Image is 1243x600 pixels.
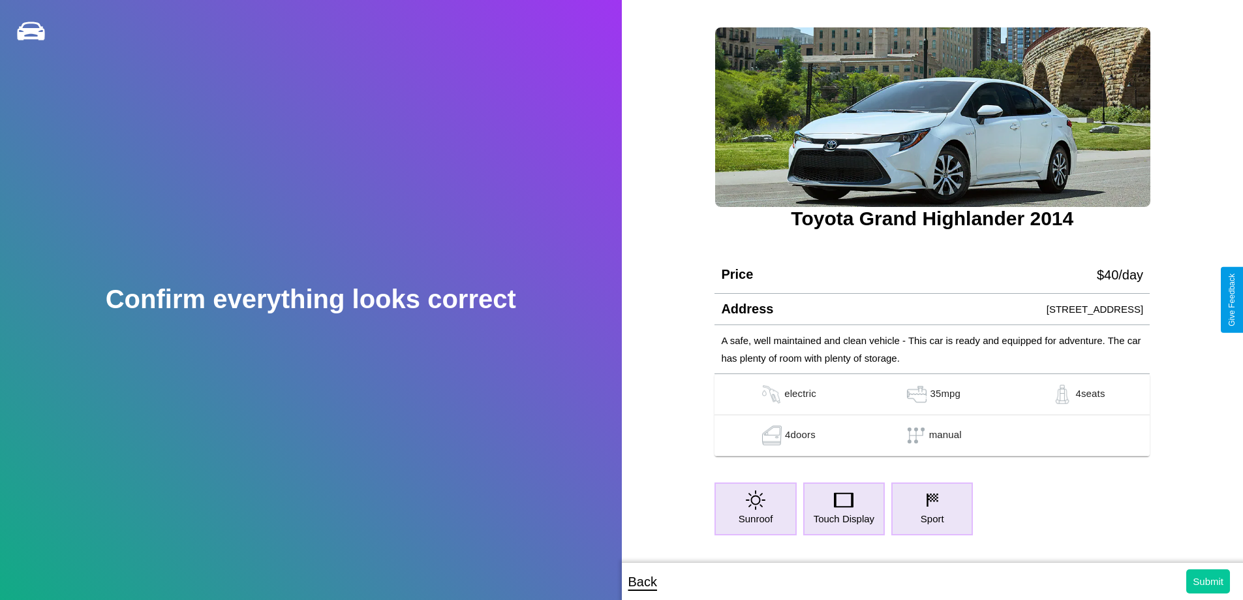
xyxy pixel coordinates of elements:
[930,385,960,404] p: 35 mpg
[814,510,874,528] p: Touch Display
[714,208,1150,230] h3: Toyota Grand Highlander 2014
[721,332,1143,367] p: A safe, well maintained and clean vehicle - This car is ready and equipped for adventure. The car...
[758,385,784,404] img: gas
[714,374,1150,456] table: simple table
[904,385,930,404] img: gas
[759,426,785,445] img: gas
[1047,300,1143,318] p: [STREET_ADDRESS]
[1186,569,1230,593] button: Submit
[721,267,753,282] h4: Price
[929,426,962,445] p: manual
[721,302,773,317] h4: Address
[1075,385,1105,404] p: 4 seats
[785,426,816,445] p: 4 doors
[1227,274,1236,326] div: Give Feedback
[739,510,773,528] p: Sunroof
[106,285,516,314] h2: Confirm everything looks correct
[921,510,944,528] p: Sport
[628,570,657,593] p: Back
[1097,263,1143,287] p: $ 40 /day
[1049,385,1075,404] img: gas
[784,385,816,404] p: electric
